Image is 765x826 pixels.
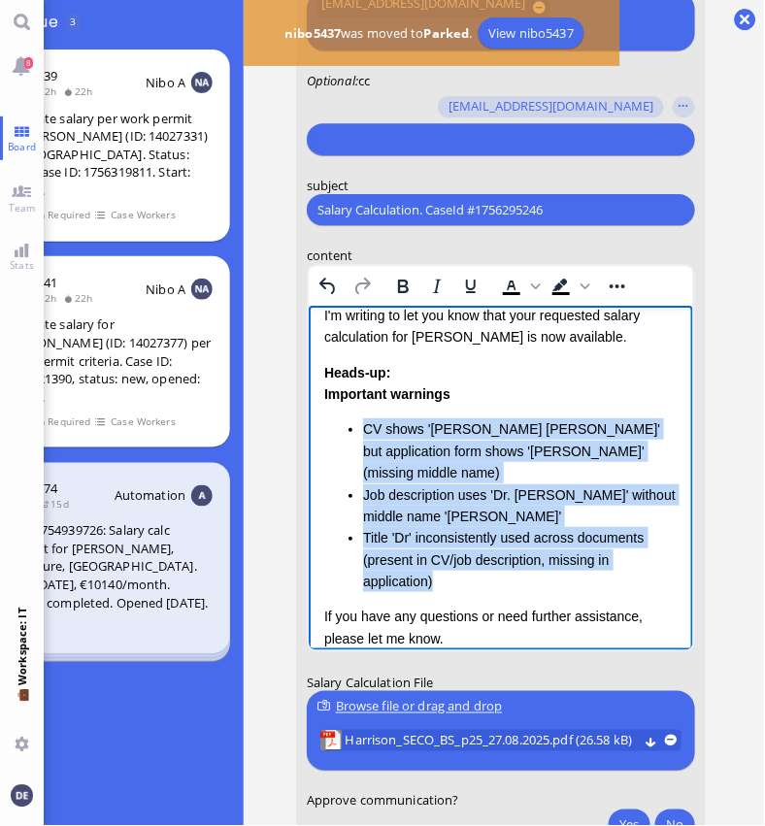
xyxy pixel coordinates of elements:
span: Automation [115,487,185,505]
span: 💼 Workspace: IT [15,686,29,730]
button: Underline [454,273,487,300]
button: Download Harrison_SECO_BS_p25_27.08.2025.pdf [645,735,657,747]
span: Optional [307,72,355,89]
button: Italic [420,273,453,300]
span: 15d [39,498,75,512]
lob-view: Harrison_SECO_BS_p25_27.08.2025.pdf (26.58 kB) [320,731,682,752]
li: CV shows '[PERSON_NAME] [PERSON_NAME]' but application form shows '[PERSON_NAME]' (missing middle... [54,113,369,178]
b: nibo5437 [284,24,341,42]
div: Calculate salary for [PERSON_NAME] (ID: 14027377) per work permit criteria. Case ID: 1756321390, ... [3,315,213,406]
p: If you have any questions or need further assistance, please let me know. [16,300,369,344]
span: Case Workers [111,413,177,430]
button: Reveal or hide additional toolbar items [601,273,634,300]
li: Title 'Dr' inconsistently used across documents (present in CV/job description, missing in applic... [54,221,369,286]
span: 2h [33,84,63,98]
a: View Harrison_SECO_BS_p25_27.08.2025.pdf [346,731,639,752]
div: Browse file or drag and drop [317,697,683,717]
img: NA [191,72,213,93]
a: View nibo5437 [479,17,585,49]
span: Nibo A [146,281,185,298]
span: 22h [63,291,99,305]
iframe: Rich Text Area [309,306,693,650]
span: Case Workers [111,207,177,223]
b: Parked [424,24,470,42]
span: 8 [24,57,33,69]
span: Action Required [5,207,92,223]
div: Text color Black [495,273,544,300]
img: You [11,785,32,807]
span: cc [358,72,370,89]
img: NA [191,279,213,300]
button: Bold [386,273,419,300]
button: Undo [312,273,345,300]
span: Team [4,201,41,215]
span: Board [3,140,41,153]
span: content [307,247,353,264]
span: Harrison_SECO_BS_p25_27.08.2025.pdf (26.58 kB) [346,731,639,752]
span: subject [307,177,349,194]
span: was moved to . [280,24,479,42]
span: Approve communication? [307,792,459,809]
img: Aut [191,485,213,507]
div: Background color Black [545,273,593,300]
strong: Heads-up: [16,59,82,75]
button: Redo [346,273,379,300]
span: Stats [5,258,39,272]
span: 2h [33,291,63,305]
span: Nibo A [146,74,185,91]
div: Calculate salary per work permit for [PERSON_NAME] (ID: 14027331) in [GEOGRAPHIC_DATA]. Status: n... [3,110,213,200]
button: remove [665,735,678,747]
span: 22h [63,84,99,98]
img: Harrison_SECO_BS_p25_27.08.2025.pdf [320,731,342,752]
span: [EMAIL_ADDRESS][DOMAIN_NAME] [449,100,653,116]
div: Case 1754939726: Salary calc request for [PERSON_NAME], Accenture, [GEOGRAPHIC_DATA]. Start [DATE... [3,522,213,612]
button: [EMAIL_ADDRESS][DOMAIN_NAME] [438,96,664,117]
li: Job description uses 'Dr. [PERSON_NAME]' without middle name '[PERSON_NAME]' [54,179,369,222]
strong: Important warnings [16,81,142,96]
em: : [307,72,358,89]
span: Salary Calculation File [307,675,434,692]
span: 3 [70,15,76,28]
span: Action Required [5,413,92,430]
